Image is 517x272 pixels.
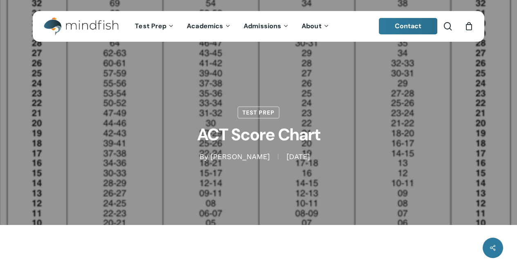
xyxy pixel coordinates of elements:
[278,154,318,160] span: [DATE]
[244,22,281,30] span: Admissions
[135,22,166,30] span: Test Prep
[379,18,438,34] a: Contact
[395,22,422,30] span: Contact
[33,11,484,42] header: Main Menu
[54,119,463,152] h1: ACT Score Chart
[199,154,208,160] span: By
[295,23,336,30] a: About
[181,23,237,30] a: Academics
[129,23,181,30] a: Test Prep
[129,11,336,42] nav: Main Menu
[464,22,473,31] a: Cart
[237,23,295,30] a: Admissions
[237,106,280,119] a: Test Prep
[302,22,322,30] span: About
[187,22,223,30] span: Academics
[210,152,270,161] a: [PERSON_NAME]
